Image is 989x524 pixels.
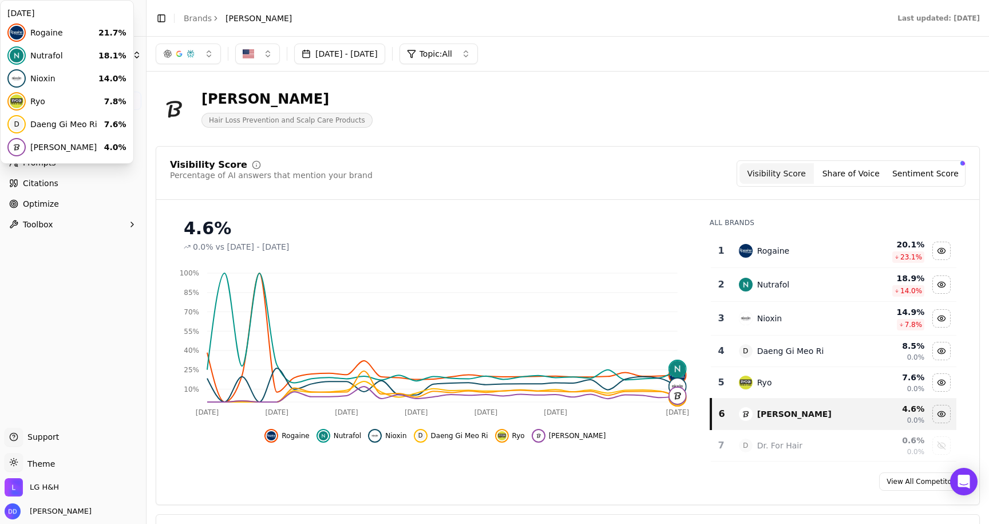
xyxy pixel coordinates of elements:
div: All Brands [710,218,956,227]
button: Hide nioxin data [932,309,951,328]
span: [PERSON_NAME] [549,431,606,440]
button: Toolbox [5,215,141,234]
tr: 1rogaineRogaine20.1%23.1%Hide rogaine data [711,234,956,268]
img: Dr. Groot [5,46,23,64]
button: Hide ryo data [495,429,525,443]
div: 4 [715,344,727,358]
a: View All Competitors [879,472,966,491]
tspan: [DATE] [544,408,567,416]
img: Dmitry Dobrenko [5,503,21,519]
span: 23.1 % [900,253,922,262]
span: 0.0% [907,384,925,393]
div: Nioxin [757,313,782,324]
span: 0.0% [907,416,925,425]
span: Home [23,95,47,107]
a: Home [5,92,141,110]
tspan: [DATE] [405,408,428,416]
button: Show dr. for hair data [932,436,951,455]
tr: 2nutrafolNutrafol18.9%14.0%Hide nutrafol data [711,268,956,302]
span: D [739,344,753,358]
tr: 4DDaeng Gi Meo Ri8.5%0.0%Hide daeng gi meo ri data [711,336,956,367]
button: Hide nutrafol data [932,275,951,294]
span: Ryo [512,431,525,440]
tspan: 85% [184,289,199,297]
span: Support [23,431,59,443]
img: ryo [670,389,686,405]
span: Daeng Gi Meo Ri [431,431,488,440]
img: nioxin [739,312,753,325]
button: Competition [5,112,141,131]
span: Theme [23,459,55,468]
img: ryo [739,376,753,389]
img: dr. groot [670,388,686,404]
button: [DATE] - [DATE] [294,44,385,64]
div: [PERSON_NAME] [201,90,373,108]
img: nutrafol [739,278,753,291]
tspan: [DATE] [474,408,498,416]
button: Topics [5,133,141,151]
div: Rogaine [757,245,790,257]
a: Optimize [5,195,141,213]
tspan: [DATE] [666,408,689,416]
span: Rogaine [282,431,309,440]
nav: breadcrumb [184,13,292,24]
div: Platform [5,73,141,92]
span: Prompts [23,157,56,168]
img: nioxin [670,379,686,395]
span: Nioxin [385,431,406,440]
button: Hide nutrafol data [317,429,361,443]
div: 4.6 % [861,403,924,415]
tspan: 10% [184,385,199,393]
span: [PERSON_NAME] [226,13,292,24]
div: Visibility Score [170,160,247,170]
span: 0.0% [907,447,925,456]
div: 14.9 % [861,306,924,318]
img: rogaine [739,244,753,258]
span: 0.0% [907,353,925,362]
button: Hide rogaine data [264,429,309,443]
button: Hide rogaine data [932,242,951,260]
div: [PERSON_NAME] [757,408,832,420]
span: 14.0 % [900,286,922,296]
span: Optimize [23,198,59,210]
button: Hide daeng gi meo ri data [414,429,488,443]
div: 20.1 % [861,239,924,250]
img: nioxin [370,431,379,440]
tspan: [DATE] [335,408,358,416]
span: Topics [23,136,48,148]
a: Citations [5,174,141,192]
tspan: 55% [184,328,199,336]
img: LG H&H [5,478,23,497]
div: 4.6% [184,218,687,239]
img: nutrafol [319,431,328,440]
div: 18.9 % [861,273,924,284]
tspan: 100% [180,269,199,277]
a: Brands [184,14,212,23]
span: 0.0% [193,241,213,253]
div: 3 [715,312,727,325]
span: Hair Loss Prevention and Scalp Care Products [201,113,373,128]
span: LG H&H [30,482,59,493]
span: Toolbox [23,219,53,230]
tr: 6dr. groot[PERSON_NAME]4.6%0.0%Hide dr. groot data [711,399,956,430]
span: D [416,431,425,440]
span: Citations [23,178,58,189]
tr: 3nioxinNioxin14.9%7.8%Hide nioxin data [711,302,956,336]
div: 6 [717,407,727,421]
tr: 5ryoRyo7.6%0.0%Hide ryo data [711,367,956,399]
div: Last updated: [DATE] [897,14,980,23]
span: 7.8 % [905,320,923,329]
button: Open organization switcher [5,478,59,497]
div: Daeng Gi Meo Ri [757,345,824,357]
div: 7.6 % [861,372,924,383]
button: Hide dr. groot data [532,429,606,443]
div: 8.5 % [861,340,924,352]
tspan: 70% [184,308,199,316]
div: 0.6 % [861,435,924,446]
img: rogaine [267,431,276,440]
span: Competition [23,116,72,127]
div: Nutrafol [757,279,790,290]
tspan: 25% [184,366,199,374]
button: Hide ryo data [932,373,951,392]
div: Percentage of AI answers that mention your brand [170,170,373,181]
